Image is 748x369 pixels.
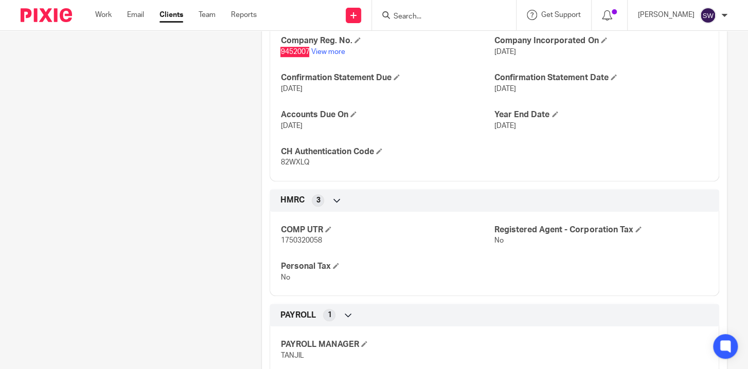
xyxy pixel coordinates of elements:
[494,237,504,244] span: No
[280,310,315,321] span: PAYROLL
[280,72,494,83] h4: Confirmation Statement Due
[494,225,708,235] h4: Registered Agent - Corporation Tax
[280,195,304,206] span: HMRC
[327,310,331,320] span: 1
[316,195,320,206] span: 3
[494,85,516,93] span: [DATE]
[280,261,494,272] h4: Personal Tax
[127,10,144,20] a: Email
[280,35,494,46] h4: Company Reg. No.
[393,12,485,22] input: Search
[280,159,309,166] span: 82WXLQ
[280,225,494,235] h4: COMP UTR
[280,146,494,157] h4: CH Authentication Code
[21,8,72,22] img: Pixie
[95,10,112,20] a: Work
[700,7,716,24] img: svg%3E
[541,11,581,19] span: Get Support
[280,237,322,244] span: 1750320058
[199,10,216,20] a: Team
[159,10,183,20] a: Clients
[494,109,708,120] h4: Year End Date
[280,122,302,130] span: [DATE]
[494,48,516,56] span: [DATE]
[494,35,708,46] h4: Company Incorporated On
[494,72,708,83] h4: Confirmation Statement Date
[280,274,290,281] span: No
[638,10,694,20] p: [PERSON_NAME]
[280,109,494,120] h4: Accounts Due On
[280,352,304,359] span: TANJIL
[231,10,257,20] a: Reports
[494,122,516,130] span: [DATE]
[280,339,494,350] h4: PAYROLL MANAGER
[280,85,302,93] span: [DATE]
[311,48,345,56] a: View more
[280,48,309,56] span: 9452007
